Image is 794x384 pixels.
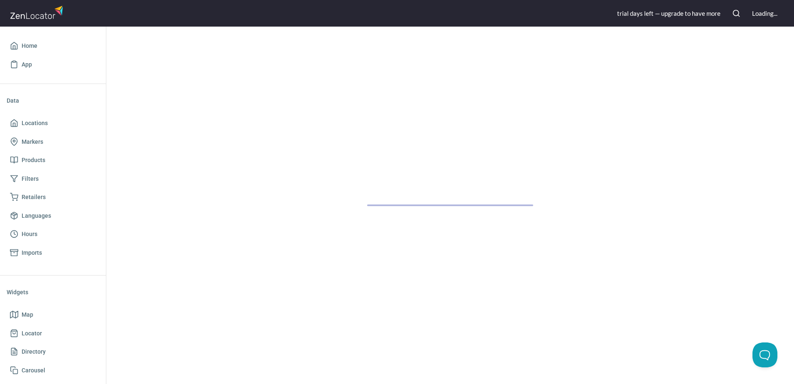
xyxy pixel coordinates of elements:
li: Data [7,91,99,111]
span: Languages [22,211,51,221]
a: Languages [7,207,99,225]
span: Locator [22,328,42,339]
iframe: Toggle Customer Support [752,342,777,367]
a: Markers [7,133,99,151]
span: Imports [22,248,42,258]
span: Products [22,155,45,165]
img: zenlocator [10,3,66,21]
span: Carousel [22,365,45,376]
a: Retailers [7,188,99,207]
span: Home [22,41,37,51]
a: Imports [7,244,99,262]
div: Loading... [752,9,777,18]
div: trial day s left — upgrade to have more [617,9,720,18]
li: Widgets [7,282,99,302]
a: Locations [7,114,99,133]
span: Retailers [22,192,46,202]
span: Directory [22,347,46,357]
a: Carousel [7,361,99,380]
span: Locations [22,118,48,128]
span: Markers [22,137,43,147]
a: Map [7,305,99,324]
span: Map [22,310,33,320]
a: Home [7,37,99,55]
span: Filters [22,174,39,184]
a: Filters [7,170,99,188]
a: Locator [7,324,99,343]
span: Hours [22,229,37,239]
span: App [22,59,32,70]
a: Hours [7,225,99,244]
a: Products [7,151,99,170]
button: Search [727,4,745,22]
a: Directory [7,342,99,361]
a: App [7,55,99,74]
